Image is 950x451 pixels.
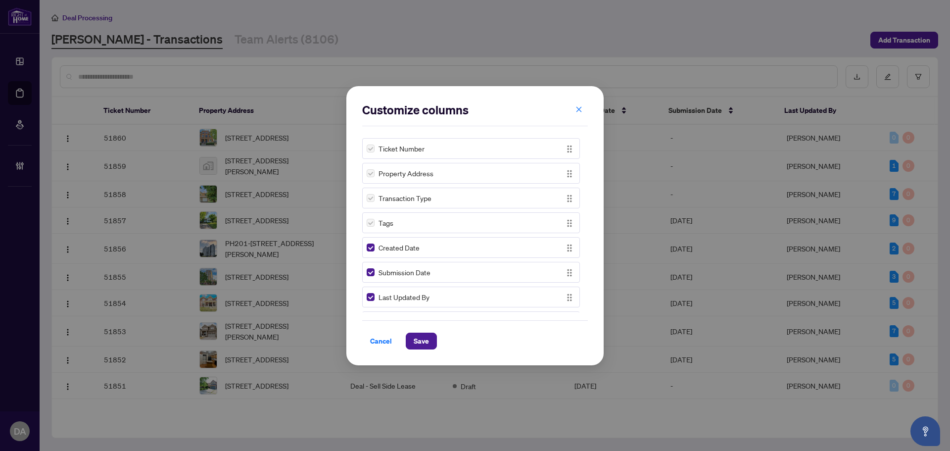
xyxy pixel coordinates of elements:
button: Cancel [362,333,400,350]
div: Ticket NumberDrag Icon [362,138,580,159]
button: Drag Icon [564,217,575,229]
img: Drag Icon [564,193,575,204]
button: Drag Icon [564,242,575,253]
button: Drag Icon [564,291,575,303]
span: Tags [379,217,393,228]
div: Transaction TypeDrag Icon [362,188,580,208]
button: Drag Icon [564,143,575,154]
img: Drag Icon [564,243,575,253]
div: Submission DateDrag Icon [362,262,580,283]
img: Drag Icon [564,144,575,154]
button: Save [406,333,437,350]
button: Drag Icon [564,192,575,204]
button: Open asap [910,416,940,446]
div: Created DateDrag Icon [362,237,580,258]
span: Submission Date [379,267,430,278]
div: Property AddressDrag Icon [362,163,580,184]
div: TagsDrag Icon [362,212,580,233]
img: Drag Icon [564,292,575,303]
button: Drag Icon [564,167,575,179]
span: Transaction Type [379,193,431,203]
span: Save [414,333,429,349]
h2: Customize columns [362,102,588,118]
span: Ticket Number [379,143,425,154]
div: Last Updated ByDrag Icon [362,287,580,307]
span: Cancel [370,333,392,349]
img: Drag Icon [564,267,575,278]
img: Drag Icon [564,218,575,229]
span: Property Address [379,168,433,179]
span: close [575,105,582,112]
img: Drag Icon [564,168,575,179]
span: Last Updated By [379,292,429,302]
button: Drag Icon [564,266,575,278]
span: Created Date [379,242,420,253]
